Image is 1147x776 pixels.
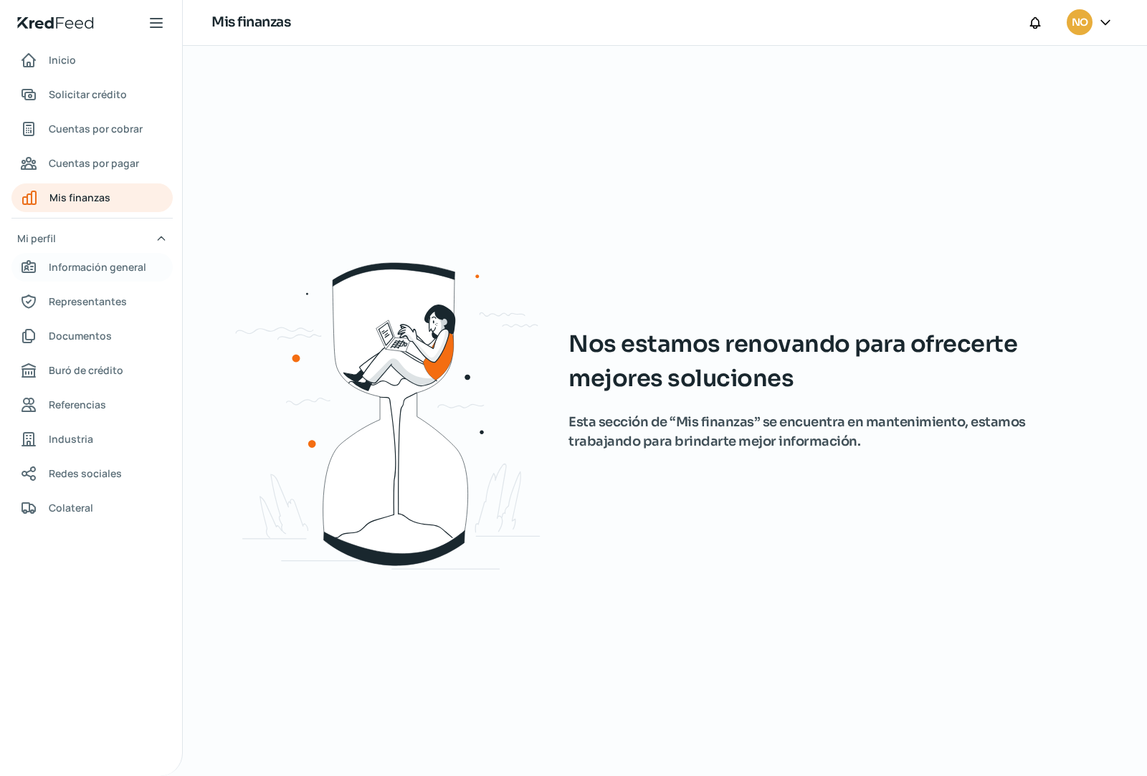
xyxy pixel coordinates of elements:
span: Referencias [49,396,106,413]
span: Esta sección de “Mis finanzas” se encuentra en mantenimiento, estamos trabajando para brindarte m... [568,413,1095,451]
span: Documentos [49,327,112,345]
span: Cuentas por cobrar [49,120,143,138]
a: Representantes [11,287,173,316]
span: Solicitar crédito [49,85,127,103]
h1: Mis finanzas [211,12,290,33]
a: Mis finanzas [11,183,173,212]
img: waiting.svg [165,236,633,587]
span: Cuentas por pagar [49,154,139,172]
span: Colateral [49,499,93,517]
span: Mis finanzas [49,188,110,206]
a: Referencias [11,391,173,419]
span: Inicio [49,51,76,69]
a: Información general [11,253,173,282]
a: Cuentas por cobrar [11,115,173,143]
a: Redes sociales [11,459,173,488]
span: Buró de crédito [49,361,123,379]
span: Industria [49,430,93,448]
a: Inicio [11,46,173,75]
a: Solicitar crédito [11,80,173,109]
a: Cuentas por pagar [11,149,173,178]
a: Colateral [11,494,173,522]
span: Redes sociales [49,464,122,482]
span: Representantes [49,292,127,310]
a: Industria [11,425,173,454]
span: NO [1072,14,1087,32]
span: Mi perfil [17,229,56,247]
a: Buró de crédito [11,356,173,385]
span: Nos estamos renovando para ofrecerte mejores soluciones [568,327,1095,396]
span: Información general [49,258,146,276]
a: Documentos [11,322,173,350]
